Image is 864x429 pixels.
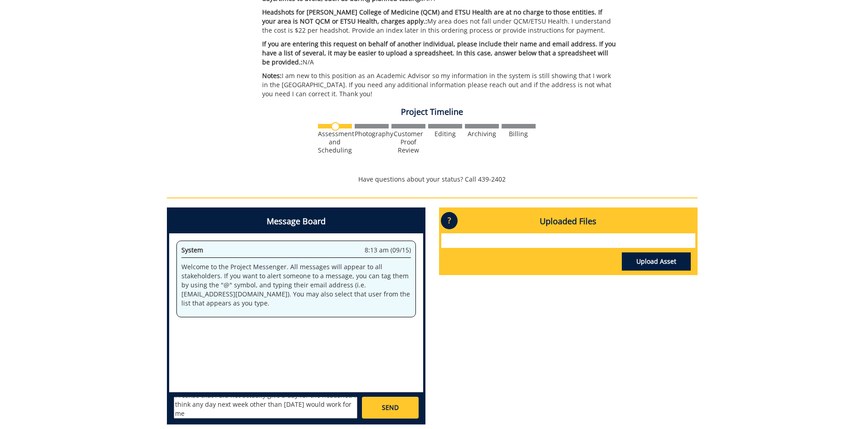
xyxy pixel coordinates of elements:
span: Headshots for [PERSON_NAME] College of Medicine (QCM) and ETSU Health are at no charge to those e... [262,8,602,25]
h4: Project Timeline [167,108,698,117]
div: Photography [355,130,389,138]
div: Billing [502,130,536,138]
p: My area does not fall under QCM/ETSU Health. I understand the cost is $22 per headshot. Provide a... [262,8,617,35]
span: SEND [382,403,399,412]
div: Editing [428,130,462,138]
span: System [181,246,203,254]
a: Upload Asset [622,252,691,271]
p: I am new to this position as an Academic Advisor so my information in the system is still showing... [262,71,617,99]
h4: Uploaded Files [441,210,695,233]
a: SEND [362,397,418,419]
p: Welcome to the Project Messenger. All messages will appear to all stakeholders. If you want to al... [181,262,411,308]
p: N/A [262,39,617,67]
span: 8:13 am (09/15) [365,246,411,255]
textarea: messageToSend [174,397,357,419]
p: ? [441,212,458,229]
img: no [331,122,340,131]
div: Customer Proof Review [391,130,425,154]
p: Have questions about your status? Call 439-2402 [167,175,698,184]
h4: Message Board [169,210,423,233]
div: Archiving [465,130,499,138]
span: If you are entering this request on behalf of another individual, please include their name and e... [262,39,616,66]
div: Assessment and Scheduling [318,130,352,154]
span: Notes: [262,71,282,80]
